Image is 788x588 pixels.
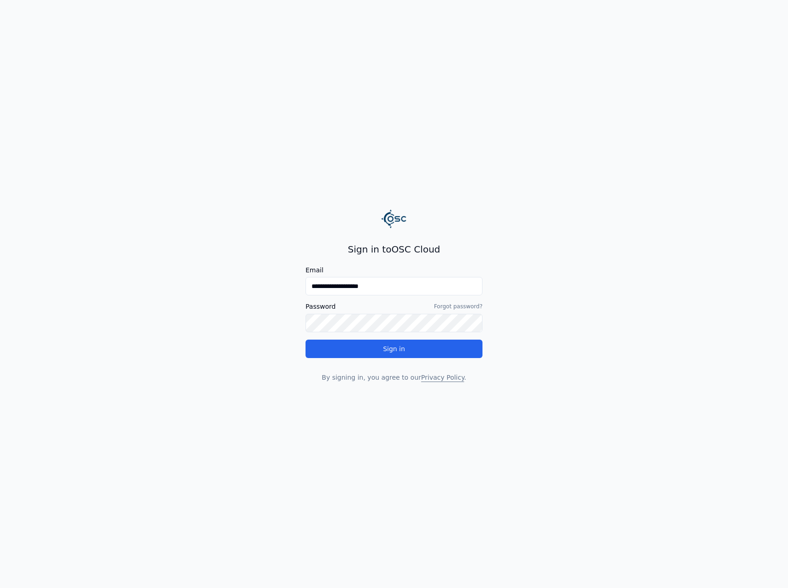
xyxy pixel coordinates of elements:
[306,373,482,382] p: By signing in, you agree to our .
[306,303,335,310] label: Password
[381,206,407,232] img: Logo
[421,374,464,381] a: Privacy Policy
[306,267,482,273] label: Email
[434,303,482,310] a: Forgot password?
[306,243,482,256] h2: Sign in to OSC Cloud
[306,340,482,358] button: Sign in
